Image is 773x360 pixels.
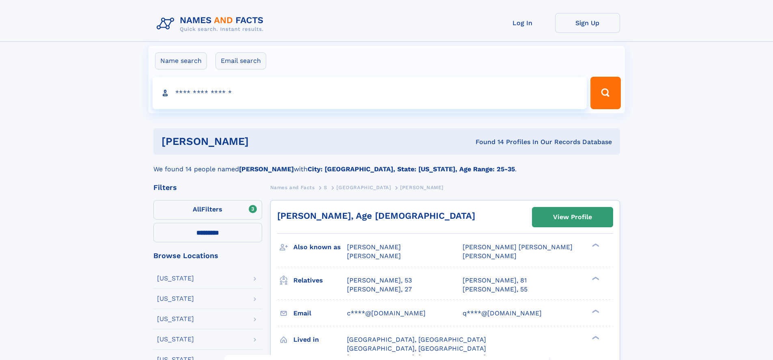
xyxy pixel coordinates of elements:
[336,182,391,192] a: [GEOGRAPHIC_DATA]
[157,336,194,343] div: [US_STATE]
[347,252,401,260] span: [PERSON_NAME]
[347,276,412,285] a: [PERSON_NAME], 53
[324,182,327,192] a: S
[336,185,391,190] span: [GEOGRAPHIC_DATA]
[347,243,401,251] span: [PERSON_NAME]
[215,52,266,69] label: Email search
[308,165,515,173] b: City: [GEOGRAPHIC_DATA], State: [US_STATE], Age Range: 25-35
[293,240,347,254] h3: Also known as
[347,345,486,352] span: [GEOGRAPHIC_DATA], [GEOGRAPHIC_DATA]
[157,316,194,322] div: [US_STATE]
[490,13,555,33] a: Log In
[161,136,362,147] h1: [PERSON_NAME]
[400,185,444,190] span: [PERSON_NAME]
[590,77,620,109] button: Search Button
[270,182,315,192] a: Names and Facts
[590,308,600,314] div: ❯
[293,333,347,347] h3: Lived in
[153,13,270,35] img: Logo Names and Facts
[239,165,294,173] b: [PERSON_NAME]
[293,306,347,320] h3: Email
[532,207,613,227] a: View Profile
[463,285,528,294] a: [PERSON_NAME], 55
[157,295,194,302] div: [US_STATE]
[553,208,592,226] div: View Profile
[590,243,600,248] div: ❯
[193,205,201,213] span: All
[324,185,327,190] span: S
[463,243,573,251] span: [PERSON_NAME] [PERSON_NAME]
[463,252,517,260] span: [PERSON_NAME]
[362,138,612,147] div: Found 14 Profiles In Our Records Database
[277,211,475,221] a: [PERSON_NAME], Age [DEMOGRAPHIC_DATA]
[153,184,262,191] div: Filters
[347,336,486,343] span: [GEOGRAPHIC_DATA], [GEOGRAPHIC_DATA]
[155,52,207,69] label: Name search
[153,77,587,109] input: search input
[347,285,412,294] a: [PERSON_NAME], 27
[153,200,262,220] label: Filters
[293,274,347,287] h3: Relatives
[463,276,527,285] a: [PERSON_NAME], 81
[157,275,194,282] div: [US_STATE]
[555,13,620,33] a: Sign Up
[153,155,620,174] div: We found 14 people named with .
[153,252,262,259] div: Browse Locations
[590,335,600,340] div: ❯
[590,276,600,281] div: ❯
